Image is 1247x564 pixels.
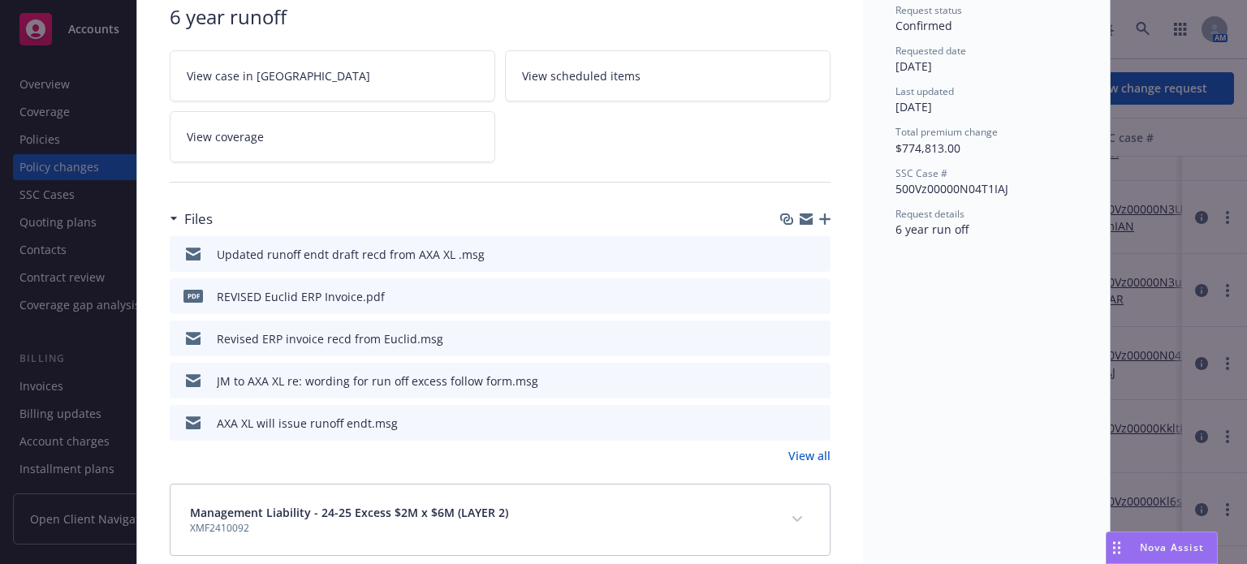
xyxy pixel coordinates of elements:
div: Revised ERP invoice recd from Euclid.msg [217,330,443,347]
div: 6 year runoff [170,3,831,31]
div: Management Liability - 24-25 Excess $2M x $6M (LAYER 2)XMF2410092expand content [170,484,830,555]
div: Files [170,209,213,230]
div: Updated runoff endt draft recd from AXA XL .msg [217,246,485,263]
button: download file [783,246,796,263]
span: Request details [895,207,964,221]
span: pdf [183,290,203,302]
a: View all [788,447,831,464]
span: Confirmed [895,18,952,33]
span: View scheduled items [522,67,641,84]
span: View coverage [187,128,264,145]
button: download file [783,288,796,305]
button: preview file [809,415,824,432]
span: $774,813.00 [895,140,960,156]
span: [DATE] [895,99,932,114]
span: Request status [895,3,962,17]
h3: Files [184,209,213,230]
button: download file [783,415,796,432]
button: Nova Assist [1106,532,1218,564]
span: Last updated [895,84,954,98]
span: Requested date [895,44,966,58]
button: preview file [809,372,824,390]
div: JM to AXA XL re: wording for run off excess follow form.msg [217,372,538,390]
span: Total premium change [895,125,998,139]
div: REVISED Euclid ERP Invoice.pdf [217,288,385,305]
span: 500Vz00000N04T1IAJ [895,181,1008,196]
span: View case in [GEOGRAPHIC_DATA] [187,67,370,84]
button: download file [783,330,796,347]
span: XMF2410092 [190,521,508,536]
span: 6 year run off [895,222,969,237]
div: Drag to move [1107,532,1127,563]
span: SSC Case # [895,166,947,180]
span: Management Liability - 24-25 Excess $2M x $6M (LAYER 2) [190,504,508,521]
button: preview file [809,330,824,347]
button: download file [783,372,796,390]
span: [DATE] [895,58,932,74]
button: preview file [809,246,824,263]
a: View scheduled items [505,50,831,101]
button: expand content [784,506,810,532]
a: View coverage [170,111,495,162]
a: View case in [GEOGRAPHIC_DATA] [170,50,495,101]
div: AXA XL will issue runoff endt.msg [217,415,398,432]
span: Nova Assist [1140,540,1204,554]
button: preview file [809,288,824,305]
